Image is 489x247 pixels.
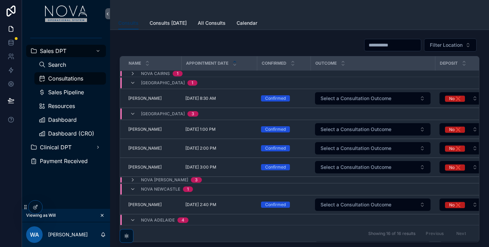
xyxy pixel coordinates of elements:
span: [GEOGRAPHIC_DATA] [141,111,185,117]
button: Select Button [439,92,483,105]
span: Filter Location [430,42,463,49]
a: Confirmed [261,95,306,101]
span: [PERSON_NAME] [128,146,162,151]
span: Appointment Date [186,61,228,66]
div: 1 [187,186,189,192]
div: scrollable content [22,28,110,176]
a: Search [34,58,106,71]
button: Select Button [424,39,477,52]
div: Confirmed [265,126,286,132]
span: Select a Consultation Outcome [320,95,391,102]
p: [PERSON_NAME] [48,231,88,238]
div: 3 [192,111,194,117]
a: Confirmed [261,145,306,151]
span: Consults [118,20,139,26]
span: Consults [DATE] [150,20,187,26]
div: Confirmed [265,95,286,101]
a: Select Button [315,198,431,211]
div: 1 [177,71,178,76]
a: Clinical DPT [26,141,106,153]
span: [PERSON_NAME] [128,96,162,101]
a: Select Button [439,142,483,155]
span: Viewing as Will [26,213,56,218]
span: Nova [PERSON_NAME] [141,177,188,183]
span: Confirmed [262,61,286,66]
a: Consultations [34,72,106,85]
span: Select a Consultation Outcome [320,126,391,133]
button: Select Button [439,123,483,136]
span: Consultations [48,76,83,81]
span: Sales Pipeline [48,89,84,95]
a: Calendar [237,17,257,31]
span: Select a Consultation Outcome [320,201,391,208]
a: [PERSON_NAME] [128,127,177,132]
a: Select Button [315,92,431,105]
div: Confirmed [265,145,286,151]
span: [PERSON_NAME] [128,164,162,170]
a: Select Button [315,161,431,174]
a: Select Button [315,142,431,155]
img: App logo [45,6,87,22]
a: Select Button [439,123,483,136]
a: Confirmed [261,202,306,208]
span: Dashboard (CRO) [48,131,94,136]
span: [GEOGRAPHIC_DATA] [141,80,185,86]
a: Dashboard [34,114,106,126]
span: [DATE] 3:00 PM [185,164,216,170]
button: Select Button [315,123,431,136]
a: [DATE] 8:30 AM [185,96,253,101]
span: Payment Received [40,158,88,164]
span: Outcome [315,61,337,66]
a: Consults [DATE] [150,17,187,31]
a: [PERSON_NAME] [128,164,177,170]
span: Clinical DPT [40,144,72,150]
div: No ❌ [449,127,461,133]
a: [PERSON_NAME] [128,202,177,207]
div: No ❌ [449,96,461,102]
button: Select Button [439,198,483,211]
a: Select Button [439,161,483,174]
button: Select Button [315,92,431,105]
div: Confirmed [265,164,286,170]
span: Resources [48,103,75,109]
a: Resources [34,100,106,112]
span: [PERSON_NAME] [128,127,162,132]
span: Dashboard [48,117,77,122]
span: All Consults [198,20,226,26]
button: Select Button [315,198,431,211]
span: [PERSON_NAME] [128,202,162,207]
span: Nova Adelaide [141,217,175,223]
div: 4 [182,217,184,223]
span: Select a Consultation Outcome [320,164,391,171]
span: [DATE] 1:00 PM [185,127,216,132]
a: [DATE] 2:00 PM [185,146,253,151]
span: Sales DPT [40,48,66,54]
button: Select Button [315,161,431,173]
button: Select Button [439,161,483,173]
button: Select Button [315,142,431,154]
a: [DATE] 3:00 PM [185,164,253,170]
span: Nova Newcastle [141,186,180,192]
a: Sales Pipeline [34,86,106,98]
a: [DATE] 1:00 PM [185,127,253,132]
a: Payment Received [26,155,106,167]
span: [DATE] 8:30 AM [185,96,216,101]
button: Select Button [439,142,483,154]
span: [DATE] 2:40 PM [185,202,216,207]
a: Confirmed [261,164,306,170]
div: No ❌ [449,202,461,208]
a: All Consults [198,17,226,31]
span: Name [129,61,141,66]
span: Showing 16 of 16 results [368,231,415,236]
a: [PERSON_NAME] [128,96,177,101]
a: [PERSON_NAME] [128,146,177,151]
a: Dashboard (CRO) [34,127,106,140]
span: Deposit [440,61,458,66]
a: [DATE] 2:40 PM [185,202,253,207]
a: Consults [118,17,139,30]
span: Select a Consultation Outcome [320,145,391,152]
span: Nova Cairns [141,71,170,76]
a: Sales DPT [26,45,106,57]
div: 3 [195,177,198,183]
